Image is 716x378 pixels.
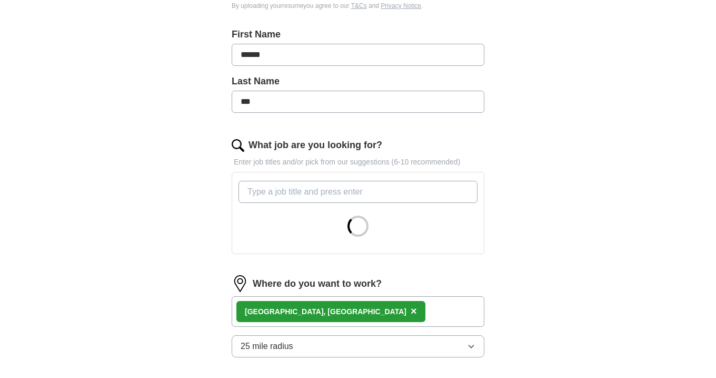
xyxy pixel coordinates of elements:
span: 25 mile radius [241,340,293,353]
a: T&Cs [351,2,367,9]
label: Last Name [232,74,484,89]
label: First Name [232,27,484,42]
img: search.png [232,139,244,152]
button: × [411,304,417,319]
div: By uploading your resume you agree to our and . [232,1,484,11]
label: What job are you looking for? [248,138,382,152]
button: 25 mile radius [232,335,484,357]
img: location.png [232,275,248,292]
span: × [411,305,417,317]
p: Enter job titles and/or pick from our suggestions (6-10 recommended) [232,157,484,168]
a: Privacy Notice [381,2,421,9]
input: Type a job title and press enter [238,181,478,203]
div: [GEOGRAPHIC_DATA], [GEOGRAPHIC_DATA] [245,306,406,317]
label: Where do you want to work? [253,277,382,291]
